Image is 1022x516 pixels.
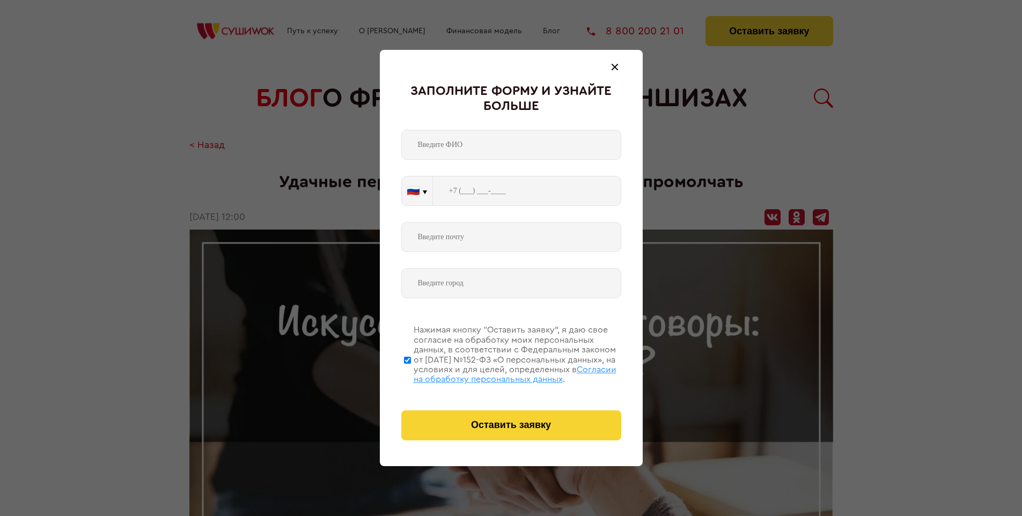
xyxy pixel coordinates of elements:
[433,176,621,206] input: +7 (___) ___-____
[401,84,621,114] div: Заполните форму и узнайте больше
[414,325,621,384] div: Нажимая кнопку “Оставить заявку”, я даю свое согласие на обработку моих персональных данных, в со...
[414,365,616,384] span: Согласии на обработку персональных данных
[401,130,621,160] input: Введите ФИО
[401,222,621,252] input: Введите почту
[401,410,621,440] button: Оставить заявку
[402,176,432,205] button: 🇷🇺
[401,268,621,298] input: Введите город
